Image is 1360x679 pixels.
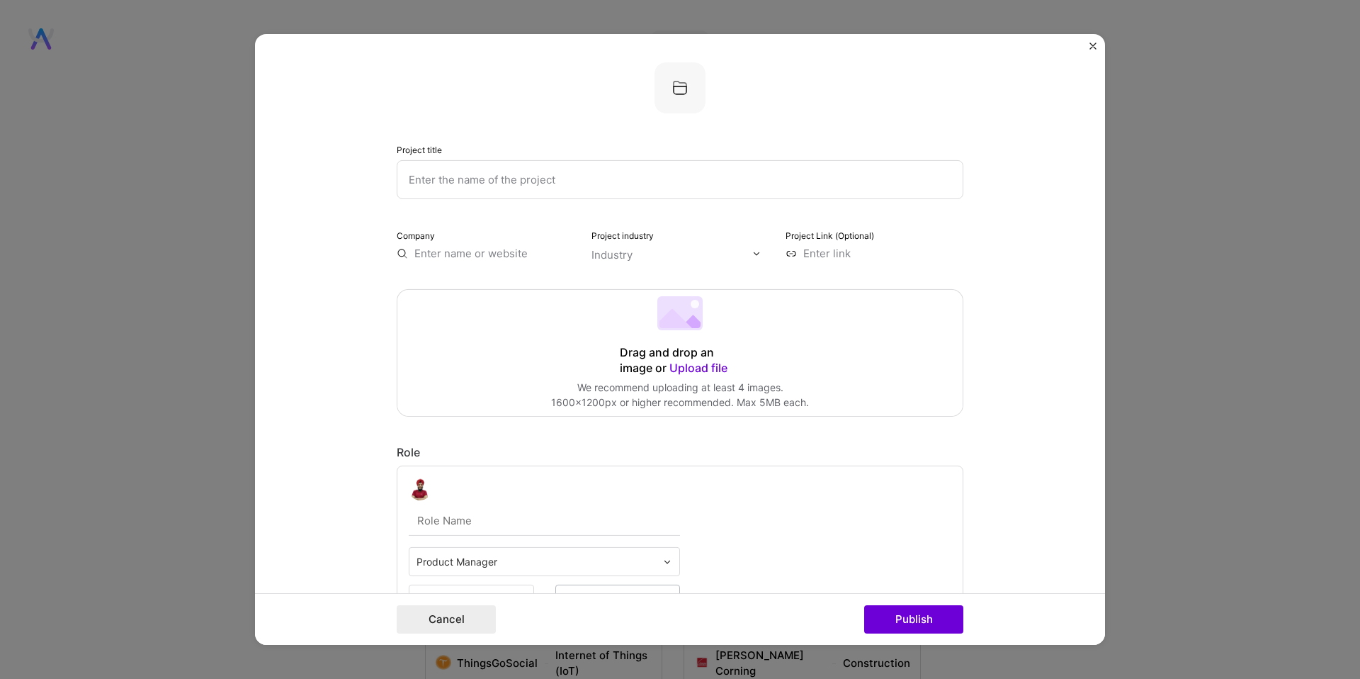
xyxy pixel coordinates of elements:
[397,160,963,199] input: Enter the name of the project
[397,230,435,241] label: Company
[397,289,963,417] div: Drag and drop an image or Upload fileWe recommend uploading at least 4 images.1600x1200px or high...
[786,230,874,241] label: Project Link (Optional)
[551,395,809,410] div: 1600x1200px or higher recommended. Max 5MB each.
[409,506,680,536] input: Role Name
[752,249,761,257] img: drop icon
[864,605,963,634] button: Publish
[1089,43,1096,57] button: Close
[669,361,727,375] span: Upload file
[591,230,654,241] label: Project industry
[620,345,740,376] div: Drag and drop an image or
[397,445,963,460] div: Role
[397,246,574,261] input: Enter name or website
[654,62,705,113] img: Company logo
[591,247,633,262] div: Industry
[397,605,496,634] button: Cancel
[555,585,681,612] input: Date
[786,246,963,261] input: Enter link
[663,557,671,566] img: drop icon
[540,590,550,605] div: to
[397,145,442,155] label: Project title
[409,585,534,612] input: Date
[551,380,809,395] div: We recommend uploading at least 4 images.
